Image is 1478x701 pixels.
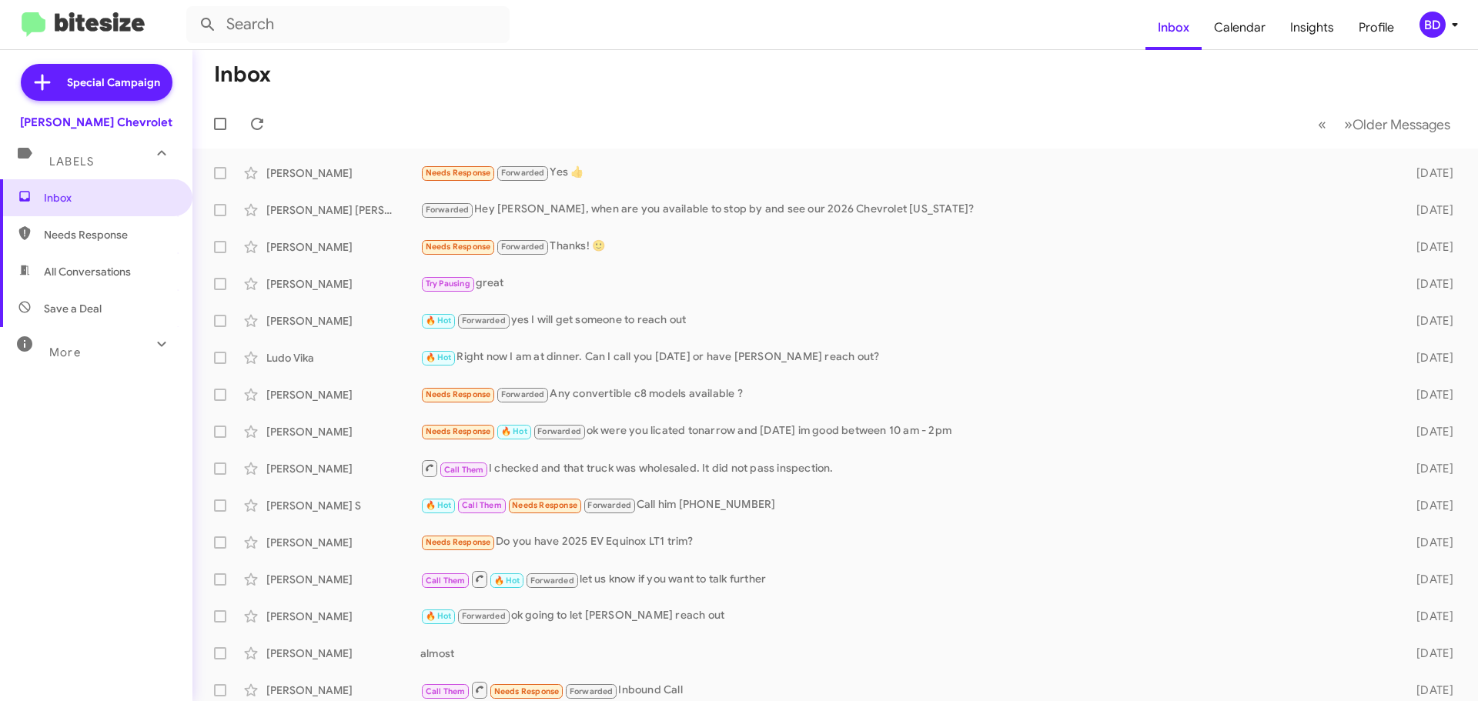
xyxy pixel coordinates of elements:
div: ok were you licated tonarrow and [DATE] im good between 10 am - 2pm [420,422,1392,440]
span: All Conversations [44,264,131,279]
div: [PERSON_NAME] [266,387,420,402]
span: Try Pausing [426,279,470,289]
div: Do you have 2025 EV Equinox LT1 trim? [420,533,1392,551]
div: [PERSON_NAME] [PERSON_NAME] [266,202,420,218]
div: ok going to let [PERSON_NAME] reach out [420,607,1392,625]
button: BD [1406,12,1461,38]
div: [PERSON_NAME] Chevrolet [20,115,172,130]
div: Call him [PHONE_NUMBER] [420,496,1392,514]
span: Labels [49,155,94,169]
div: [PERSON_NAME] [266,646,420,661]
div: [DATE] [1392,572,1466,587]
div: [PERSON_NAME] [266,461,420,476]
span: Needs Response [44,227,175,242]
span: 🔥 Hot [426,315,452,325]
span: Forwarded [458,314,509,329]
div: [PERSON_NAME] [266,683,420,698]
div: [DATE] [1392,424,1466,439]
span: Needs Response [426,426,491,436]
span: Forwarded [527,573,577,588]
span: Call Them [426,686,466,696]
div: [DATE] [1392,239,1466,255]
span: « [1318,115,1326,134]
div: [PERSON_NAME] S [266,498,420,513]
span: Forwarded [497,388,548,402]
span: More [49,345,81,359]
span: Forwarded [566,684,617,699]
button: Previous [1309,108,1336,140]
span: Call Them [462,500,502,510]
a: Profile [1346,5,1406,50]
div: yes I will get someone to reach out [420,312,1392,329]
div: [PERSON_NAME] [266,239,420,255]
div: [DATE] [1392,387,1466,402]
span: Forwarded [534,425,585,439]
span: Inbox [44,190,175,205]
span: Forwarded [584,499,635,513]
div: [DATE] [1392,609,1466,624]
div: Right now I am at dinner. Can I call you [DATE] or have [PERSON_NAME] reach out? [420,349,1392,366]
span: Save a Deal [44,301,102,316]
a: Insights [1278,5,1346,50]
div: Hey [PERSON_NAME], when are you available to stop by and see our 2026 Chevrolet [US_STATE]? [420,201,1392,219]
span: 🔥 Hot [501,426,527,436]
div: [PERSON_NAME] [266,572,420,587]
div: [PERSON_NAME] [266,609,420,624]
div: [DATE] [1392,461,1466,476]
div: [PERSON_NAME] [266,276,420,292]
span: 🔥 Hot [426,611,452,621]
span: Call Them [426,576,466,586]
div: Inbound Call [420,680,1392,699]
div: [DATE] [1392,313,1466,329]
a: Calendar [1202,5,1278,50]
div: [PERSON_NAME] [266,424,420,439]
span: Forwarded [497,166,548,181]
div: Any convertible c8 models available ? [420,386,1392,403]
a: Inbox [1145,5,1202,50]
span: 🔥 Hot [426,500,452,510]
div: almost [420,646,1392,661]
div: [DATE] [1392,165,1466,181]
div: Thanks! 🙂 [420,238,1392,255]
div: I checked and that truck was wholesaled. It did not pass inspection. [420,459,1392,478]
div: [DATE] [1392,646,1466,661]
h1: Inbox [214,62,271,87]
span: Special Campaign [67,75,160,90]
span: Call Them [444,465,484,475]
span: Forwarded [458,609,509,624]
div: [DATE] [1392,202,1466,218]
span: Needs Response [512,500,577,510]
span: Needs Response [494,686,560,696]
button: Next [1335,108,1460,140]
div: [DATE] [1392,498,1466,513]
input: Search [186,6,510,43]
span: 🔥 Hot [494,576,520,586]
div: BD [1419,12,1446,38]
a: Special Campaign [21,64,172,101]
span: Forwarded [422,203,473,218]
span: Forwarded [497,240,548,255]
div: [DATE] [1392,535,1466,550]
div: [DATE] [1392,683,1466,698]
div: [DATE] [1392,350,1466,366]
span: 🔥 Hot [426,352,452,362]
div: great [420,275,1392,292]
div: [PERSON_NAME] [266,535,420,550]
div: let us know if you want to talk further [420,569,1392,589]
span: Needs Response [426,389,491,399]
span: Needs Response [426,168,491,178]
nav: Page navigation example [1309,108,1460,140]
div: Yes 👍 [420,164,1392,182]
span: Needs Response [426,537,491,547]
span: Needs Response [426,242,491,252]
div: [PERSON_NAME] [266,165,420,181]
span: » [1344,115,1353,134]
div: Ludo Vika [266,350,420,366]
div: [PERSON_NAME] [266,313,420,329]
div: [DATE] [1392,276,1466,292]
span: Older Messages [1353,116,1450,133]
